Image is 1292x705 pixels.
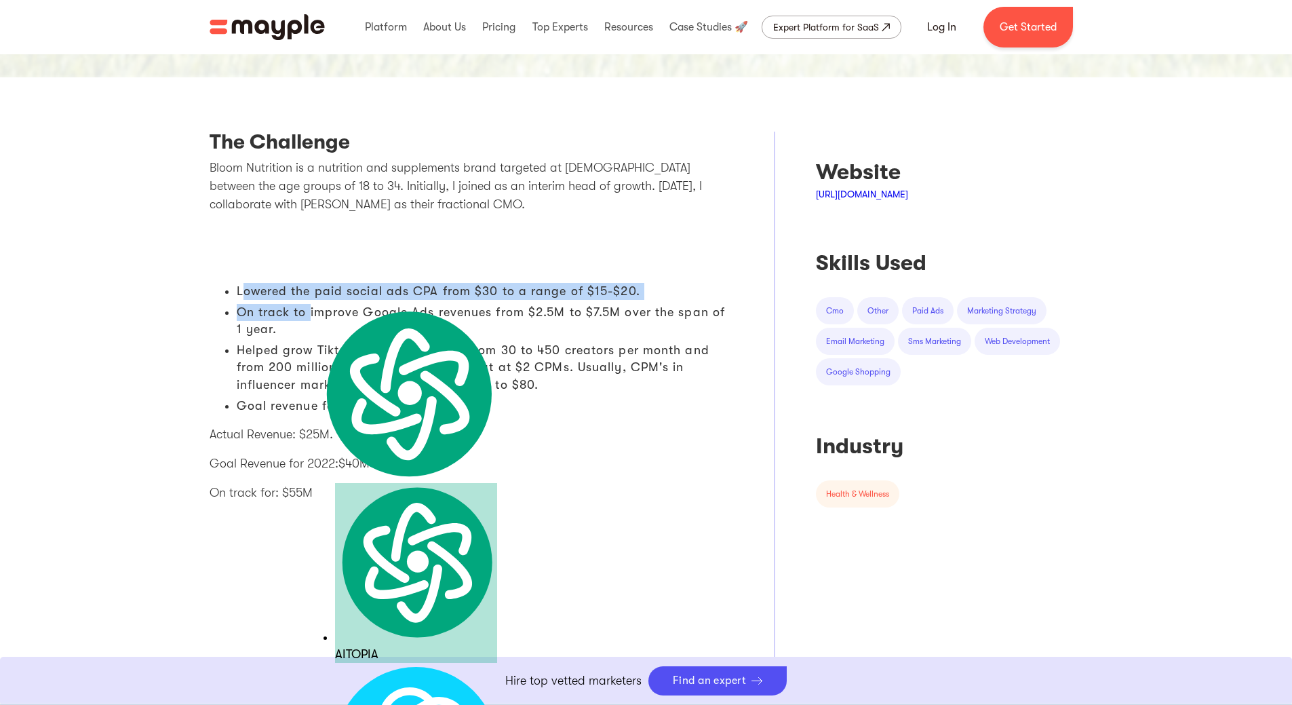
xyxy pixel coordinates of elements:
div: AITOPIA [335,483,497,663]
div: marketing strategy [967,304,1036,318]
div: other [867,304,888,318]
div: health & wellness [826,487,889,501]
div: About Us [420,5,469,49]
p: Bloom Nutrition is a nutrition and supplements brand targeted at [DEMOGRAPHIC_DATA] between the a... [210,159,734,214]
div: Top Experts [529,5,591,49]
div: Skills Used [816,250,1082,277]
p: Goal Revenue for 2022:$40M [210,455,734,473]
div: Website [816,159,1082,186]
img: Mayple logo [210,14,325,40]
div: Expert Platform for SaaS [773,19,879,35]
h3: The Challenge [210,132,734,159]
div: Find an expert [673,674,747,687]
a: Log In [911,11,973,43]
div: paid ads [912,304,943,318]
a: [URL][DOMAIN_NAME] [816,189,908,199]
li: Lowered the paid social ads CPA from $30 to a range of $15-$20. [237,283,734,300]
div: email marketing [826,335,884,348]
div: Platform [361,5,410,49]
p: On track for: $55M [210,484,734,502]
div: Resources [601,5,657,49]
li: Goal revenue for 2021: $20M [237,398,734,415]
div: web development [985,335,1050,348]
p: Hire top vetted marketers [505,672,642,690]
a: Expert Platform for SaaS [762,16,901,39]
div: Pricing [479,5,519,49]
div: google shopping [826,365,890,379]
div: Industry [816,433,1082,460]
li: Helped grow Tiktok creators program from 30 to 450 creators per month and from 200 million video ... [237,342,734,394]
a: Get Started [983,7,1073,47]
a: home [210,14,325,40]
div: cmo [826,304,844,318]
li: On track to improve Google Ads revenues from $2.5M to $7.5M over the span of 1 year. [237,304,734,338]
p: Actual Revenue: $25M. [210,425,734,444]
div: sms marketing [908,335,961,348]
